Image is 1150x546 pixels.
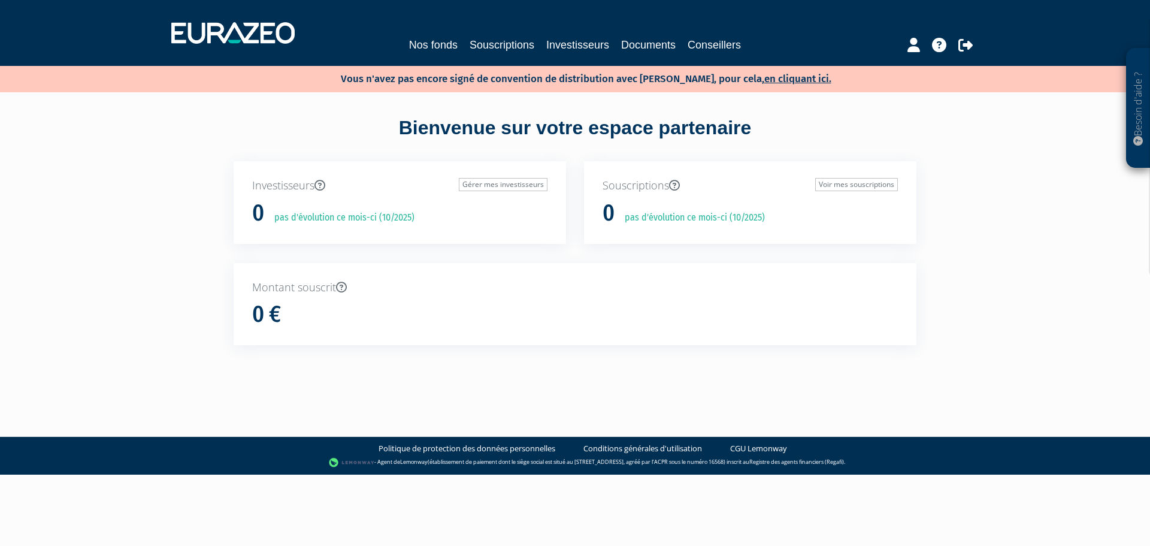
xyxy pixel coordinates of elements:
a: CGU Lemonway [730,443,787,454]
a: Registre des agents financiers (Regafi) [749,458,844,466]
p: Investisseurs [252,178,547,194]
a: Nos fonds [409,37,458,53]
p: Vous n'avez pas encore signé de convention de distribution avec [PERSON_NAME], pour cela, [306,69,831,86]
p: pas d'évolution ce mois-ci (10/2025) [616,211,765,225]
a: Investisseurs [546,37,609,53]
a: Souscriptions [470,37,534,53]
div: - Agent de (établissement de paiement dont le siège social est situé au [STREET_ADDRESS], agréé p... [12,457,1138,469]
p: Montant souscrit [252,280,898,295]
a: en cliquant ici. [764,73,831,85]
p: pas d'évolution ce mois-ci (10/2025) [266,211,414,225]
a: Gérer mes investisseurs [459,178,547,191]
h1: 0 [252,201,264,226]
a: Voir mes souscriptions [815,178,898,191]
img: logo-lemonway.png [329,457,375,469]
p: Souscriptions [603,178,898,194]
p: Besoin d'aide ? [1131,55,1145,162]
a: Conditions générales d'utilisation [583,443,702,454]
a: Politique de protection des données personnelles [379,443,555,454]
a: Lemonway [400,458,428,466]
h1: 0 [603,201,615,226]
a: Conseillers [688,37,741,53]
div: Bienvenue sur votre espace partenaire [225,114,925,161]
h1: 0 € [252,302,281,327]
img: 1732889491-logotype_eurazeo_blanc_rvb.png [171,22,295,44]
a: Documents [621,37,676,53]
